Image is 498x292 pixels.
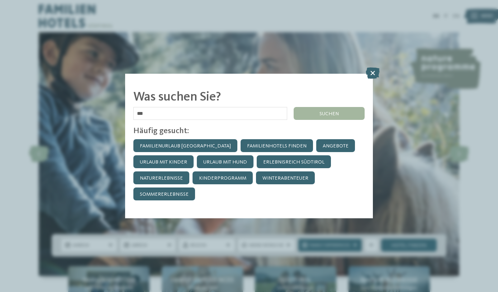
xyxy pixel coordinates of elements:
[133,188,195,200] a: Sommererlebnisse
[133,171,189,184] a: Naturerlebnisse
[241,139,313,152] a: Familienhotels finden
[257,155,331,168] a: Erlebnisreich Südtirol
[256,171,315,184] a: Winterabenteuer
[133,155,194,168] a: Urlaub mit Kinder
[197,155,253,168] a: Urlaub mit Hund
[133,127,189,135] span: Häufig gesucht:
[133,139,237,152] a: Familienurlaub [GEOGRAPHIC_DATA]
[316,139,355,152] a: Angebote
[193,171,253,184] a: Kinderprogramm
[294,107,365,120] div: suchen
[133,91,221,104] span: Was suchen Sie?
